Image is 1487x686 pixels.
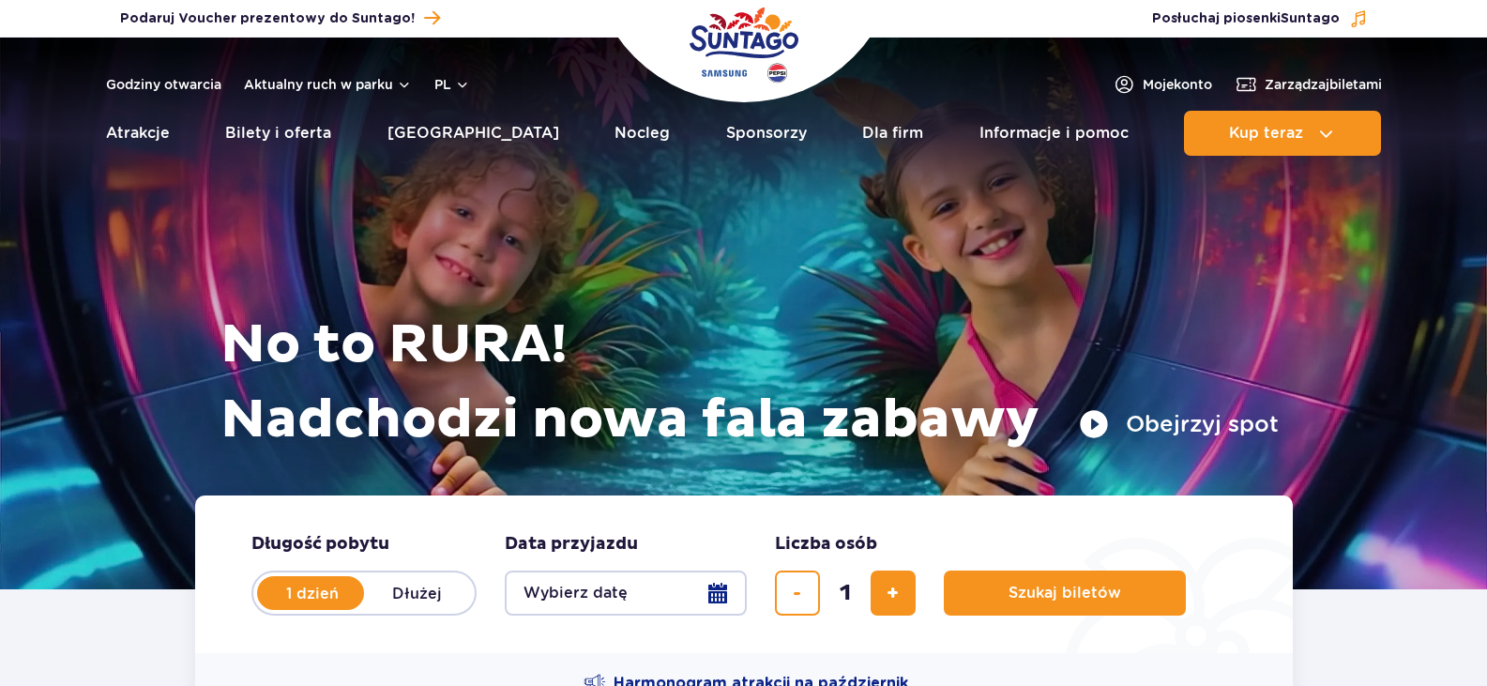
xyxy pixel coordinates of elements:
[120,6,440,31] a: Podaruj Voucher prezentowy do Suntago!
[1152,9,1368,28] button: Posłuchaj piosenkiSuntago
[1265,75,1382,94] span: Zarządzaj biletami
[120,9,415,28] span: Podaruj Voucher prezentowy do Suntago!
[505,571,747,616] button: Wybierz datę
[1281,12,1340,25] span: Suntago
[106,75,221,94] a: Godziny otwarcia
[1152,9,1340,28] span: Posłuchaj piosenki
[775,533,877,556] span: Liczba osób
[1229,125,1303,142] span: Kup teraz
[1009,585,1121,602] span: Szukaj biletów
[1184,111,1381,156] button: Kup teraz
[387,111,559,156] a: [GEOGRAPHIC_DATA]
[1079,409,1279,439] button: Obejrzyj spot
[106,111,170,156] a: Atrakcje
[434,75,470,94] button: pl
[615,111,670,156] a: Nocleg
[979,111,1129,156] a: Informacje i pomoc
[244,77,412,92] button: Aktualny ruch w parku
[1143,75,1212,94] span: Moje konto
[1235,73,1382,96] a: Zarządzajbiletami
[505,533,638,556] span: Data przyjazdu
[195,495,1293,653] form: Planowanie wizyty w Park of Poland
[259,573,366,613] label: 1 dzień
[726,111,807,156] a: Sponsorzy
[1113,73,1212,96] a: Mojekonto
[823,571,868,616] input: liczba biletów
[225,111,331,156] a: Bilety i oferta
[364,573,471,613] label: Dłużej
[862,111,923,156] a: Dla firm
[251,533,389,556] span: Długość pobytu
[944,571,1186,616] button: Szukaj biletów
[775,571,820,616] button: usuń bilet
[871,571,916,616] button: dodaj bilet
[220,308,1279,458] h1: No to RURA! Nadchodzi nowa fala zabawy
